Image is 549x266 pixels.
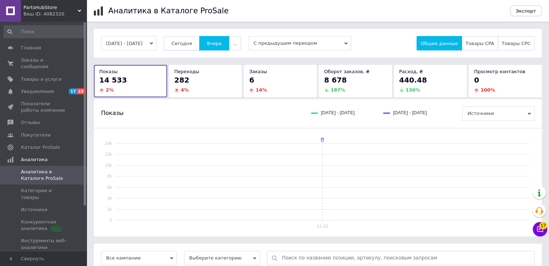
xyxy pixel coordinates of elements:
[99,69,118,74] span: Показы
[77,88,85,94] span: 23
[21,76,62,83] span: Товары и услуги
[474,76,479,84] span: 0
[399,76,427,84] span: 440.48
[184,251,260,265] span: Выберите категорию
[21,57,67,70] span: Заказы и сообщения
[101,109,123,117] span: Показы
[462,36,498,50] button: Товары CPA
[23,11,87,17] div: Ваш ID: 4082320
[21,169,67,182] span: Аналитика в Каталоге ProSale
[539,221,547,228] span: 17
[417,36,462,50] button: Общие данные
[480,87,495,93] span: 100 %
[466,41,494,46] span: Товары CPA
[164,36,200,50] button: Сегодня
[21,45,41,51] span: Главная
[99,76,127,84] span: 14 533
[249,76,254,84] span: 6
[533,222,547,236] button: Чат с покупателем17
[108,6,228,15] h1: Аналитика в Каталоге ProSale
[249,69,267,74] span: Заказы
[502,41,531,46] span: Товары CPC
[21,132,51,138] span: Покупатели
[171,41,192,46] span: Сегодня
[399,69,423,74] span: Расход, ₴
[233,41,237,46] span: ...
[21,156,48,163] span: Аналитика
[421,41,458,46] span: Общие данные
[101,36,157,50] button: [DATE] - [DATE]
[21,219,67,232] span: Конкурентная аналитика
[21,101,67,114] span: Показатели работы компании
[23,4,78,11] span: PartsHubStore
[331,87,345,93] span: 187 %
[181,87,189,93] span: 4 %
[107,207,112,212] text: 2k
[474,69,525,74] span: Просмотр контактов
[21,119,40,126] span: Отзывы
[21,238,67,251] span: Инструменты веб-аналитики
[256,87,267,93] span: 14 %
[248,36,351,50] span: С предыдущим периодом
[21,207,47,213] span: Источники
[107,174,112,179] text: 8k
[21,88,54,95] span: Уведомления
[107,185,112,190] text: 6k
[324,69,370,74] span: Оборот заказов, ₴
[109,218,112,223] text: 0
[207,41,222,46] span: Вчера
[105,152,112,157] text: 12k
[106,87,114,93] span: 2 %
[324,76,347,84] span: 8 678
[105,141,112,146] text: 14k
[69,88,77,94] span: 17
[462,106,535,121] span: Источники
[174,69,199,74] span: Переходы
[107,196,112,201] text: 4k
[21,144,60,151] span: Каталог ProSale
[229,36,241,50] button: ...
[105,163,112,168] text: 10k
[199,36,229,50] button: Вчера
[21,187,67,200] span: Категории и товары
[101,251,177,265] span: Все кампании
[516,8,536,14] span: Экспорт
[317,224,328,229] text: 11.10
[498,36,535,50] button: Товары CPC
[4,25,85,38] input: Поиск
[510,5,542,16] button: Экспорт
[174,76,189,84] span: 282
[406,87,420,93] span: 130 %
[282,251,531,265] input: Поиск по названию позиции, артикулу, поисковым запросам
